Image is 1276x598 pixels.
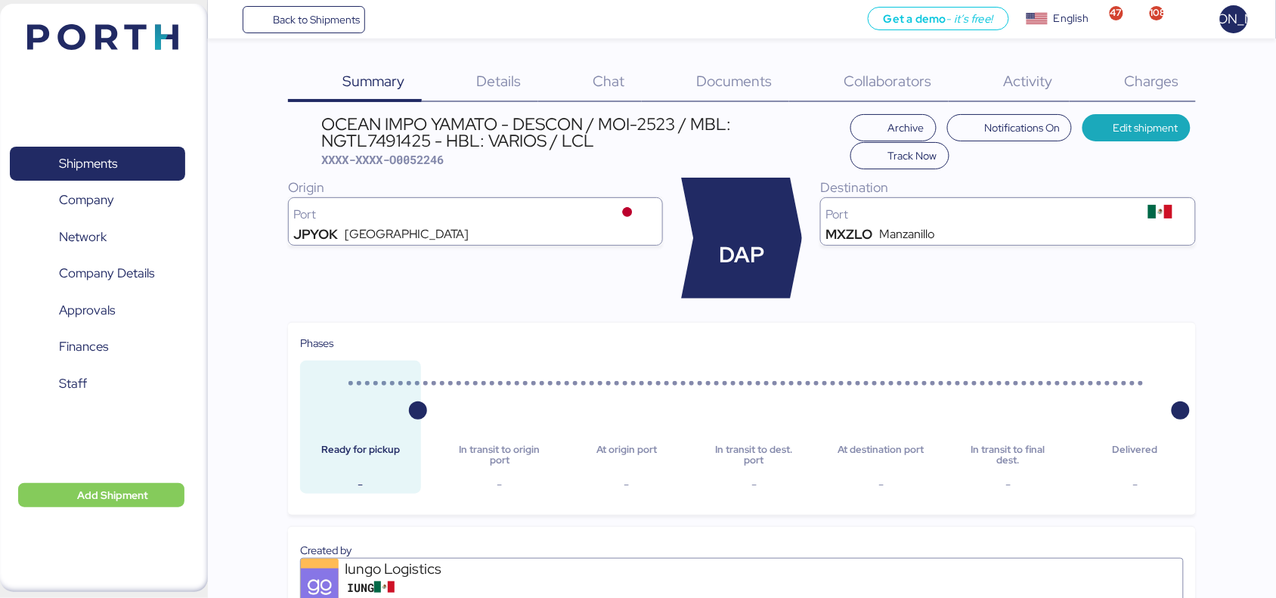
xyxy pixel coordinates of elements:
div: - [312,476,409,494]
span: Shipments [59,153,117,175]
div: Destination [820,178,1196,197]
span: Back to Shipments [273,11,360,29]
div: Iungo Logistics [345,559,526,579]
span: Add Shipment [77,486,148,504]
div: At origin port [578,445,675,466]
div: - [578,476,675,494]
div: English [1054,11,1089,26]
button: Track Now [850,142,949,169]
a: Back to Shipments [243,6,366,33]
a: Shipments [10,147,185,181]
button: Add Shipment [18,483,184,507]
div: Created by [300,542,1184,559]
div: Manzanillo [879,228,934,240]
div: OCEAN IMPO YAMATO - DESCON / MOI-2523 / MBL: NGTL7491425 - HBL: VARIOS / LCL [321,116,843,150]
div: MXZLO [825,228,872,240]
div: - [833,476,930,494]
div: Port [825,209,1129,221]
div: - [705,476,802,494]
div: In transit to dest. port [705,445,802,466]
span: Documents [697,71,773,91]
span: Collaborators [844,71,932,91]
span: Company [59,189,114,211]
a: Approvals [10,293,185,328]
span: Network [59,226,107,248]
div: Ready for pickup [312,445,409,466]
span: Finances [59,336,108,358]
div: In transit to final dest. [960,445,1057,466]
a: Company Details [10,256,185,291]
div: Origin [288,178,664,197]
span: Staff [59,373,87,395]
span: Summary [343,71,405,91]
div: Port [293,209,597,221]
div: - [451,476,548,494]
span: Company Details [59,262,154,284]
div: JPYOK [293,228,338,240]
div: At destination port [833,445,930,466]
div: - [1087,476,1184,494]
a: Network [10,220,185,255]
button: Notifications On [947,114,1073,141]
a: Finances [10,330,185,364]
span: Chat [593,71,625,91]
div: Delivered [1087,445,1184,466]
span: Archive [888,119,924,137]
span: Activity [1004,71,1053,91]
span: Details [477,71,522,91]
button: Menu [217,7,243,33]
span: Track Now [888,147,937,165]
div: Phases [300,335,1184,352]
div: In transit to origin port [451,445,548,466]
a: Company [10,183,185,218]
button: Edit shipment [1082,114,1191,141]
span: Charges [1125,71,1179,91]
span: Notifications On [984,119,1060,137]
span: Approvals [59,299,115,321]
button: Archive [850,114,937,141]
span: XXXX-XXXX-O0052246 [321,152,444,167]
div: [GEOGRAPHIC_DATA] [345,228,469,240]
div: - [960,476,1057,494]
span: DAP [719,239,764,271]
span: Edit shipment [1113,119,1178,137]
a: Staff [10,367,185,401]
